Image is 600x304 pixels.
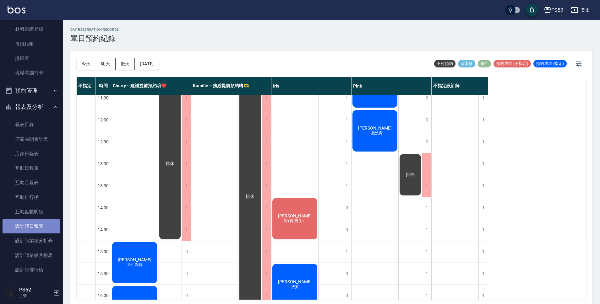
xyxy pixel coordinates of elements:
button: 報表及分析 [3,99,60,115]
a: 互助月報表 [3,175,60,190]
div: 1 [422,263,431,285]
div: 1 [182,131,191,153]
div: 1 [478,153,488,175]
a: 互助點數明細 [3,205,60,219]
button: PS52 [541,4,566,17]
button: 今天 [77,58,96,70]
div: 1 [182,175,191,197]
button: [DATE] [135,58,159,70]
a: 單一服務項目查詢 [3,277,60,291]
span: 排休 [164,161,176,167]
div: 13:30 [95,175,111,197]
button: save [526,4,538,16]
div: 1 [182,219,191,241]
div: 時間 [95,77,111,95]
a: 現場電腦打卡 [3,66,60,80]
div: 15:00 [95,241,111,263]
a: 設計師日報表 [3,219,60,233]
div: 1 [342,109,351,131]
img: Person [5,286,18,299]
div: 1 [478,219,488,241]
img: Logo [8,6,25,13]
div: 1 [342,241,351,263]
div: 0 [182,263,191,285]
div: 1 [422,219,431,241]
div: 1 [478,241,488,263]
div: 1 [478,87,488,109]
a: 每日結帳 [3,37,60,51]
a: 設計師排行榜 [3,263,60,277]
div: 1 [478,175,488,197]
div: 1 [182,109,191,131]
div: 1 [422,175,431,197]
div: 1 [262,153,271,175]
div: 1 [262,131,271,153]
span: 不可預約 [434,61,455,67]
span: 排休 [405,172,416,178]
span: [PERSON_NAME] [277,213,313,218]
h3: 單日預約紀錄 [70,34,119,43]
div: 12:30 [95,131,111,153]
div: 1 [262,87,271,109]
div: 不指定 [77,77,95,95]
div: 1 [478,131,488,153]
a: 店家區間累計表 [3,132,60,147]
div: 15:30 [95,263,111,285]
span: 待審核 [458,61,475,67]
a: 設計師業績月報表 [3,248,60,263]
div: 0 [422,109,431,131]
span: [PERSON_NAME] [277,279,313,284]
span: [PERSON_NAME] [117,257,153,262]
button: 登出 [568,4,592,16]
div: 1 [478,197,488,219]
div: 1 [422,197,431,219]
span: [PERSON_NAME] [357,125,393,131]
a: 互助日報表 [3,161,60,175]
div: 1 [262,109,271,131]
div: 1 [182,87,191,109]
div: 14:30 [95,219,111,241]
div: 1 [342,153,351,175]
div: 1 [422,153,431,175]
div: 1 [262,219,271,241]
button: 後天 [116,58,135,70]
div: 13:00 [95,153,111,175]
div: Cherry～建議提前預約哦❤️ [111,77,191,95]
span: 排休 [244,194,256,200]
div: 0 [422,131,431,153]
div: 14:00 [95,197,111,219]
div: PS52 [551,6,563,14]
div: 1 [342,131,351,153]
h5: PS52 [19,287,51,293]
div: 1 [342,175,351,197]
div: 0 [342,263,351,285]
div: Kamille～務必提前預約唷🫶 [191,77,271,95]
span: 男生洗剪 [126,262,144,268]
span: 一般洗剪 [366,131,384,136]
button: 明天 [96,58,116,70]
div: 1 [182,153,191,175]
div: Pink [352,77,432,95]
div: 0 [342,197,351,219]
div: 1 [262,175,271,197]
a: 報表目錄 [3,117,60,132]
div: 1 [478,109,488,131]
div: 1 [182,197,191,219]
div: 1 [262,263,271,285]
span: 預約成功 (不指定) [494,61,531,67]
div: 1 [478,263,488,285]
div: 1 [342,87,351,109]
p: 主管 [19,293,51,299]
div: 0 [422,87,431,109]
div: 0 [342,219,351,241]
div: 1 [262,197,271,219]
span: 洗+剪(男生） [282,218,307,224]
div: 12:00 [95,109,111,131]
span: 事件 [478,61,491,67]
h2: day Reservation records [70,28,119,32]
div: 11:30 [95,87,111,109]
a: 排班表 [3,51,60,66]
div: 1 [262,241,271,263]
span: 洗剪 [290,284,300,290]
a: 設計師業績分析表 [3,233,60,248]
